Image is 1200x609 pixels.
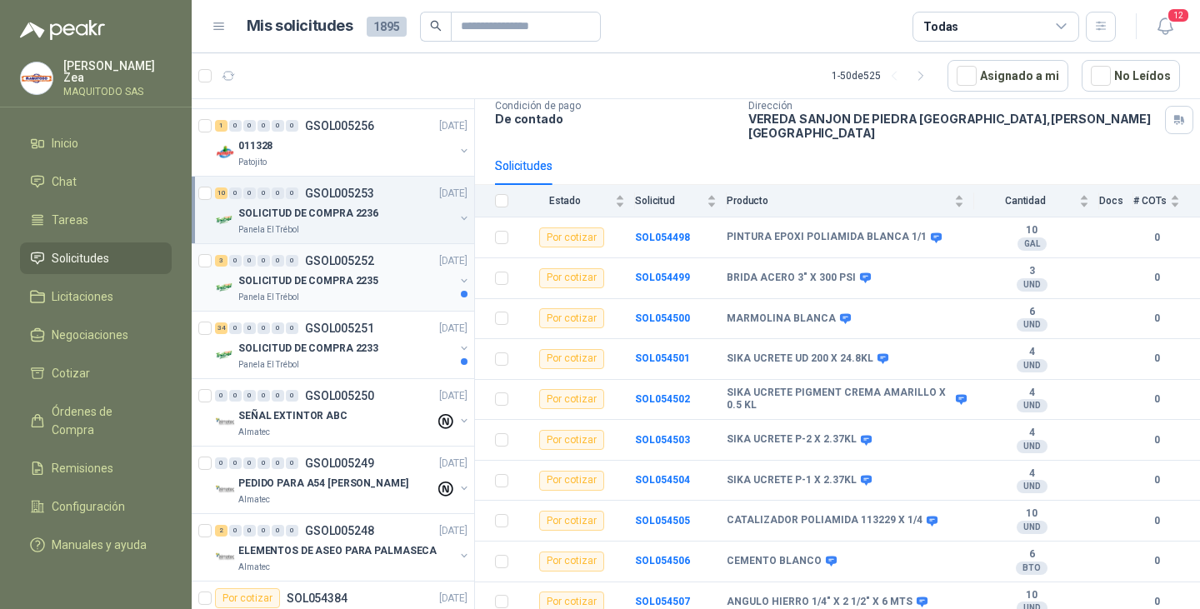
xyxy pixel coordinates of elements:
[727,185,974,217] th: Producto
[635,312,690,324] a: SOL054500
[832,62,934,89] div: 1 - 50 de 525
[1133,230,1180,246] b: 0
[238,408,347,424] p: SEÑAL EXTINTOR ABC
[63,87,172,97] p: MAQUITODO SAS
[727,195,951,207] span: Producto
[727,555,822,568] b: CEMENTO BLANCO
[215,255,227,267] div: 3
[495,157,552,175] div: Solicitudes
[1133,270,1180,286] b: 0
[215,322,227,334] div: 34
[539,308,604,328] div: Por cotizar
[974,507,1089,521] b: 10
[286,525,298,537] div: 0
[243,525,256,537] div: 0
[215,480,235,500] img: Company Logo
[238,426,270,439] p: Almatec
[1017,359,1047,372] div: UND
[238,291,299,304] p: Panela El Trébol
[727,433,857,447] b: SIKA UCRETE P-2 X 2.37KL
[215,386,471,439] a: 0 0 0 0 0 0 GSOL005250[DATE] Company LogoSEÑAL EXTINTOR ABCAlmatec
[215,210,235,230] img: Company Logo
[272,187,284,199] div: 0
[20,242,172,274] a: Solicitudes
[635,555,690,567] a: SOL054506
[635,232,690,243] b: SOL054498
[215,187,227,199] div: 10
[635,596,690,607] a: SOL054507
[305,322,374,334] p: GSOL005251
[257,322,270,334] div: 0
[305,120,374,132] p: GSOL005256
[229,322,242,334] div: 0
[635,352,690,364] a: SOL054501
[439,591,467,607] p: [DATE]
[635,185,727,217] th: Solicitud
[257,525,270,537] div: 0
[238,273,378,289] p: SOLICITUD DE COMPRA 2235
[727,231,927,244] b: PINTURA EPOXI POLIAMIDA BLANCA 1/1
[539,268,604,288] div: Por cotizar
[238,138,272,154] p: 011328
[974,589,1089,602] b: 10
[635,515,690,527] a: SOL054505
[52,536,147,554] span: Manuales y ayuda
[257,120,270,132] div: 0
[635,474,690,486] a: SOL054504
[727,312,836,326] b: MARMOLINA BLANCA
[238,493,270,507] p: Almatec
[238,341,378,357] p: SOLICITUD DE COMPRA 2233
[439,253,467,269] p: [DATE]
[1016,562,1047,575] div: BTO
[286,390,298,402] div: 0
[947,60,1068,92] button: Asignado a mi
[229,525,242,537] div: 0
[215,521,471,574] a: 2 0 0 0 0 0 GSOL005248[DATE] Company LogoELEMENTOS DE ASEO PARA PALMASECAAlmatec
[1017,237,1047,251] div: GAL
[635,393,690,405] a: SOL054502
[1133,432,1180,448] b: 0
[974,467,1089,481] b: 4
[1017,521,1047,534] div: UND
[215,318,471,372] a: 34 0 0 0 0 0 GSOL005251[DATE] Company LogoSOLICITUD DE COMPRA 2233Panela El Trébol
[635,272,690,283] a: SOL054499
[974,185,1099,217] th: Cantidad
[257,457,270,469] div: 0
[1017,399,1047,412] div: UND
[539,349,604,369] div: Por cotizar
[439,321,467,337] p: [DATE]
[52,211,88,229] span: Tareas
[430,20,442,32] span: search
[215,390,227,402] div: 0
[52,497,125,516] span: Configuración
[286,457,298,469] div: 0
[367,17,407,37] span: 1895
[272,457,284,469] div: 0
[215,183,471,237] a: 10 0 0 0 0 0 GSOL005253[DATE] Company LogoSOLICITUD DE COMPRA 2236Panela El Trébol
[727,352,873,366] b: SIKA UCRETE UD 200 X 24.8KL
[1167,7,1190,23] span: 12
[635,434,690,446] a: SOL054503
[439,388,467,404] p: [DATE]
[1133,185,1200,217] th: # COTs
[52,364,90,382] span: Cotizar
[748,112,1158,140] p: VEREDA SANJON DE PIEDRA [GEOGRAPHIC_DATA] , [PERSON_NAME][GEOGRAPHIC_DATA]
[215,457,227,469] div: 0
[1133,195,1167,207] span: # COTs
[257,187,270,199] div: 0
[1017,440,1047,453] div: UND
[52,134,78,152] span: Inicio
[539,227,604,247] div: Por cotizar
[1133,351,1180,367] b: 0
[286,322,298,334] div: 0
[20,127,172,159] a: Inicio
[243,187,256,199] div: 0
[52,402,156,439] span: Órdenes de Compra
[21,62,52,94] img: Company Logo
[748,100,1158,112] p: Dirección
[974,346,1089,359] b: 4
